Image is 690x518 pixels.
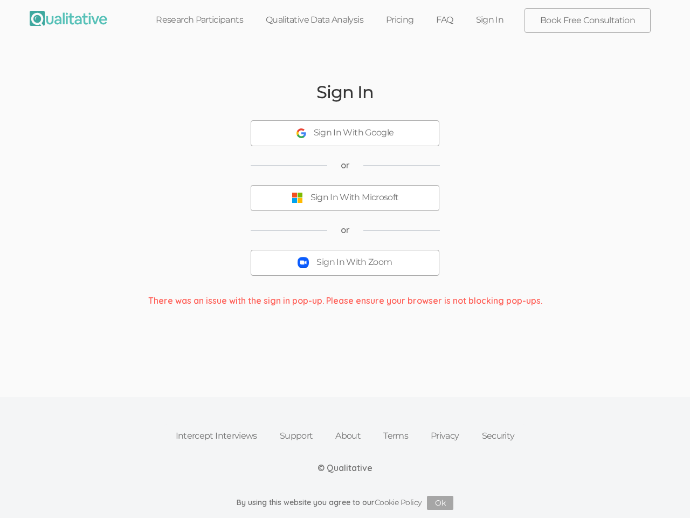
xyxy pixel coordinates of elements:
a: Support [268,424,325,448]
div: Sign In With Microsoft [310,192,399,204]
a: Research Participants [144,8,254,32]
a: Book Free Consultation [525,9,650,32]
span: or [341,224,350,236]
button: Sign In With Microsoft [251,185,439,211]
button: Ok [427,496,453,510]
div: There was an issue with the sign in pop-up. Please ensure your browser is not blocking pop-ups. [140,295,550,307]
h2: Sign In [316,83,373,101]
iframe: Chat Widget [636,466,690,518]
a: Sign In [465,8,515,32]
a: Privacy [419,424,471,448]
div: © Qualitative [318,462,372,474]
a: Intercept Interviews [164,424,268,448]
a: Pricing [375,8,425,32]
button: Sign In With Google [251,120,439,146]
div: Sign In With Google [314,127,394,139]
a: FAQ [425,8,464,32]
div: Sign In With Zoom [316,256,392,269]
img: Qualitative [30,11,107,26]
a: Terms [372,424,419,448]
a: About [324,424,372,448]
div: By using this website you agree to our [237,496,454,510]
img: Sign In With Microsoft [292,192,303,203]
a: Security [471,424,526,448]
img: Sign In With Google [296,128,306,138]
img: Sign In With Zoom [298,257,309,268]
a: Qualitative Data Analysis [254,8,375,32]
span: or [341,159,350,172]
a: Cookie Policy [375,497,422,507]
button: Sign In With Zoom [251,250,439,276]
